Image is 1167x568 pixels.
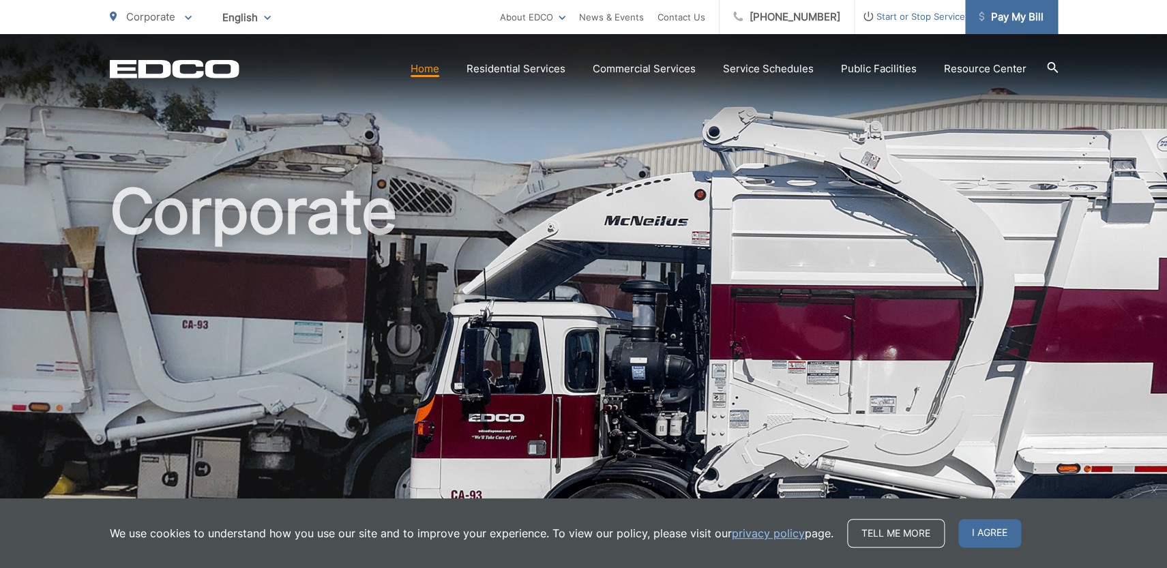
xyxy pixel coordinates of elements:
span: Corporate [126,10,175,23]
span: Pay My Bill [979,9,1044,25]
a: Residential Services [467,61,565,77]
a: EDCD logo. Return to the homepage. [110,59,239,78]
a: privacy policy [732,525,805,541]
a: Tell me more [847,519,945,548]
a: Service Schedules [723,61,814,77]
a: Contact Us [658,9,705,25]
p: We use cookies to understand how you use our site and to improve your experience. To view our pol... [110,525,833,541]
span: English [212,5,281,29]
a: Public Facilities [841,61,917,77]
span: I agree [958,519,1021,548]
a: Home [411,61,439,77]
a: News & Events [579,9,644,25]
a: About EDCO [500,9,565,25]
a: Resource Center [944,61,1026,77]
a: Commercial Services [593,61,696,77]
